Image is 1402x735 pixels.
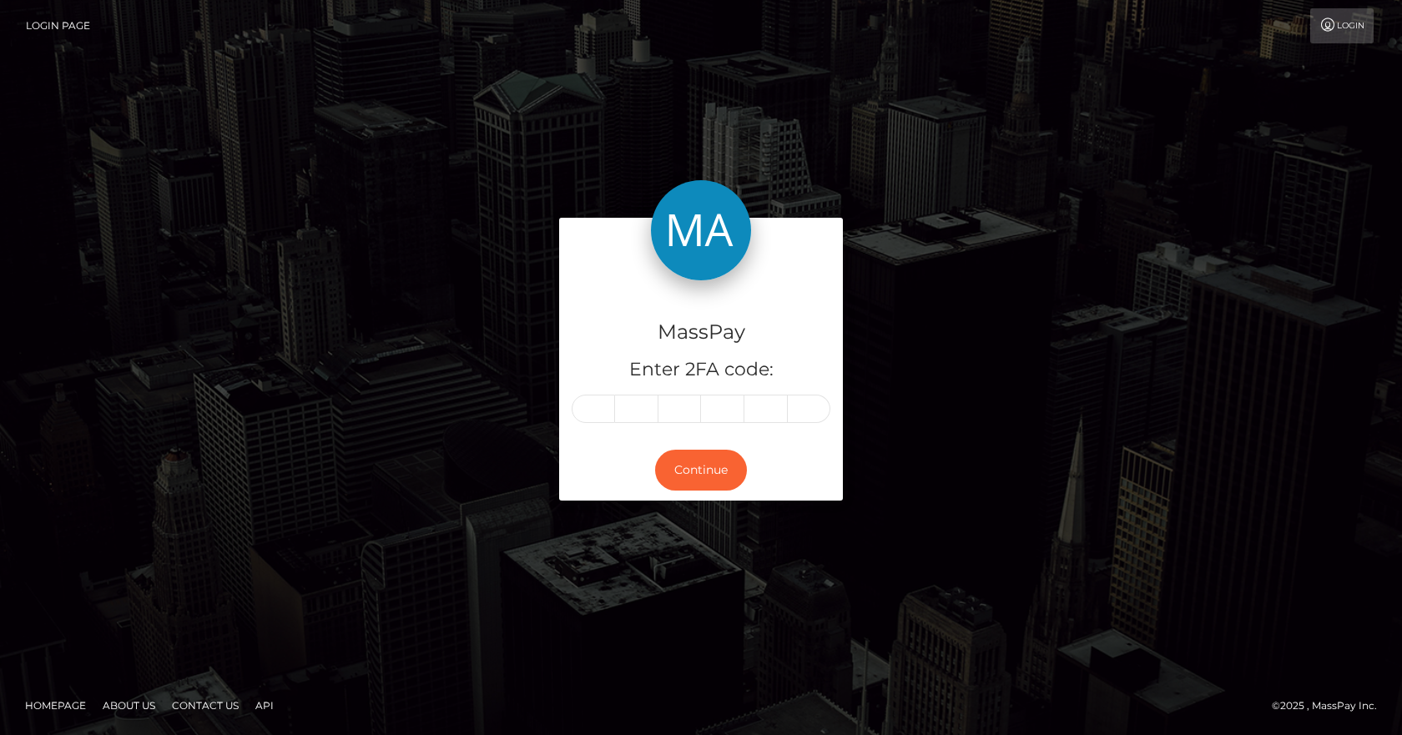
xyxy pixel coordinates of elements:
div: © 2025 , MassPay Inc. [1272,697,1389,715]
a: Login Page [26,8,90,43]
button: Continue [655,450,747,491]
img: MassPay [651,180,751,280]
a: About Us [96,692,162,718]
h4: MassPay [572,318,830,347]
a: Homepage [18,692,93,718]
a: API [249,692,280,718]
a: Contact Us [165,692,245,718]
a: Login [1310,8,1374,43]
h5: Enter 2FA code: [572,357,830,383]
